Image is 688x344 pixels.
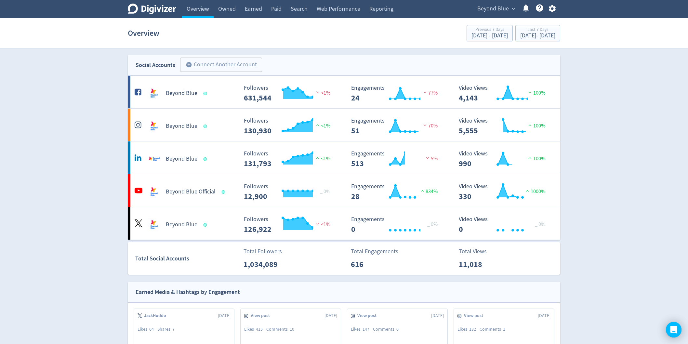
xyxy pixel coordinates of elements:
[136,287,240,297] div: Earned Media & Hashtags by Engagement
[148,87,161,100] img: Beyond Blue undefined
[314,221,321,226] img: negative-performance.svg
[527,123,545,129] span: 100%
[431,312,444,319] span: [DATE]
[510,6,516,12] span: expand_more
[314,123,321,127] img: positive-performance.svg
[241,118,338,135] svg: Followers ---
[527,90,533,95] img: positive-performance.svg
[222,190,227,194] span: Data last synced: 19 Aug 2025, 8:02am (AEST)
[241,216,338,233] svg: Followers ---
[244,326,266,333] div: Likes
[422,123,438,129] span: 70%
[535,221,545,228] span: _ 0%
[471,27,508,33] div: Previous 7 Days
[241,85,338,102] svg: Followers ---
[148,152,161,165] img: Beyond Blue undefined
[172,326,175,332] span: 7
[427,221,438,228] span: _ 0%
[524,188,531,193] img: positive-performance.svg
[241,183,338,201] svg: Followers ---
[166,155,197,163] h5: Beyond Blue
[348,183,445,201] svg: Engagements 28
[320,188,330,195] span: _ 0%
[348,85,445,102] svg: Engagements 24
[290,326,294,332] span: 10
[314,90,330,96] span: <1%
[503,326,505,332] span: 1
[348,118,445,135] svg: Engagements 51
[204,157,209,161] span: Data last synced: 18 Aug 2025, 9:02pm (AEST)
[456,183,553,201] svg: Video Views 330
[527,123,533,127] img: positive-performance.svg
[186,61,192,68] span: add_circle
[666,322,681,337] div: Open Intercom Messenger
[157,326,178,333] div: Shares
[180,58,262,72] button: Connect Another Account
[148,185,161,198] img: Beyond Blue Official undefined
[524,188,545,195] span: 1000%
[314,155,321,160] img: positive-performance.svg
[477,4,509,14] span: Beyond Blue
[241,151,338,168] svg: Followers ---
[218,312,231,319] span: [DATE]
[467,25,513,41] button: Previous 7 Days[DATE] - [DATE]
[527,90,545,96] span: 100%
[175,59,262,72] a: Connect Another Account
[128,174,560,207] a: Beyond Blue Official undefinedBeyond Blue Official Followers --- _ 0% Followers 12,900 Engagement...
[396,326,399,332] span: 0
[166,221,197,229] h5: Beyond Blue
[144,312,170,319] span: JackHuddo
[128,207,560,240] a: Beyond Blue undefinedBeyond Blue Followers --- Followers 126,922 <1% Engagements 0 Engagements 0 ...
[348,216,445,233] svg: Engagements 0
[457,326,480,333] div: Likes
[419,188,438,195] span: 834%
[314,90,321,95] img: negative-performance.svg
[456,85,553,102] svg: Video Views 4,143
[204,223,209,227] span: Data last synced: 18 Aug 2025, 7:02pm (AEST)
[166,89,197,97] h5: Beyond Blue
[456,151,553,168] svg: Video Views 990
[244,258,281,270] p: 1,034,089
[464,312,487,319] span: View post
[469,326,476,332] span: 132
[373,326,402,333] div: Comments
[351,326,373,333] div: Likes
[314,221,330,228] span: <1%
[138,326,157,333] div: Likes
[135,254,239,263] div: Total Social Accounts
[166,188,216,196] h5: Beyond Blue Official
[314,155,330,162] span: <1%
[251,312,273,319] span: View post
[166,122,197,130] h5: Beyond Blue
[459,258,496,270] p: 11,018
[480,326,509,333] div: Comments
[520,33,555,39] div: [DATE] - [DATE]
[456,216,553,233] svg: Video Views 0
[422,123,428,127] img: negative-performance.svg
[527,155,545,162] span: 100%
[128,23,159,44] h1: Overview
[456,118,553,135] svg: Video Views 5,555
[422,90,438,96] span: 77%
[256,326,263,332] span: 415
[128,141,560,174] a: Beyond Blue undefinedBeyond Blue Followers --- Followers 131,793 <1% Engagements 513 Engagements ...
[148,218,161,231] img: Beyond Blue undefined
[348,151,445,168] svg: Engagements 513
[351,247,398,256] p: Total Engagements
[424,155,431,160] img: negative-performance.svg
[363,326,369,332] span: 147
[475,4,517,14] button: Beyond Blue
[471,33,508,39] div: [DATE] - [DATE]
[128,76,560,108] a: Beyond Blue undefinedBeyond Blue Followers --- Followers 631,544 <1% Engagements 24 Engagements 2...
[266,326,298,333] div: Comments
[244,247,282,256] p: Total Followers
[422,90,428,95] img: negative-performance.svg
[538,312,550,319] span: [DATE]
[351,258,388,270] p: 616
[324,312,337,319] span: [DATE]
[424,155,438,162] span: 5%
[136,60,175,70] div: Social Accounts
[128,109,560,141] a: Beyond Blue undefinedBeyond Blue Followers --- Followers 130,930 <1% Engagements 51 Engagements 5...
[149,326,154,332] span: 64
[419,188,426,193] img: positive-performance.svg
